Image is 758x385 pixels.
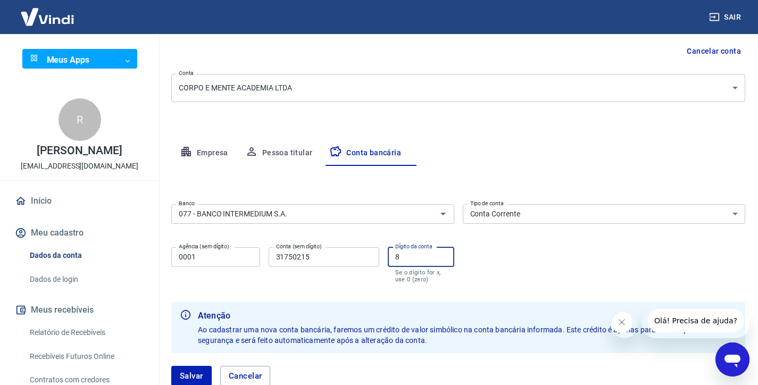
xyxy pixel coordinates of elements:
iframe: Fechar mensagem [611,312,638,338]
label: Tipo de conta [470,199,504,207]
a: Recebíveis Futuros Online [26,346,146,367]
a: Dados de login [26,269,146,290]
button: Meu cadastro [13,221,146,245]
div: CORPO E MENTE ACADEMIA LTDA [171,74,745,102]
label: Conta [179,69,194,77]
a: Início [13,189,146,213]
label: Dígito da conta [395,242,432,250]
button: Empresa [171,140,237,166]
button: Pessoa titular [237,140,321,166]
button: Cancelar conta [682,41,745,61]
img: Vindi [13,1,82,33]
div: R [59,98,101,141]
p: Se o dígito for x, use 0 (zero) [395,269,447,283]
p: [PERSON_NAME] [37,145,122,156]
iframe: Mensagem da empresa [642,309,749,338]
p: [EMAIL_ADDRESS][DOMAIN_NAME] [21,161,138,172]
label: Banco [179,199,195,207]
a: Relatório de Recebíveis [26,322,146,344]
button: Sair [707,7,745,27]
a: Dados da conta [26,245,146,266]
button: Conta bancária [321,140,410,166]
button: Abrir [436,206,451,221]
label: Agência (sem dígito) [179,242,229,250]
iframe: Botão para abrir a janela de mensagens [715,342,749,376]
b: Atenção [198,309,737,322]
span: Ao cadastrar uma nova conta bancária, faremos um crédito de valor simbólico na conta bancária inf... [198,325,706,345]
button: Meus recebíveis [13,298,146,322]
label: Conta (sem dígito) [276,242,322,250]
